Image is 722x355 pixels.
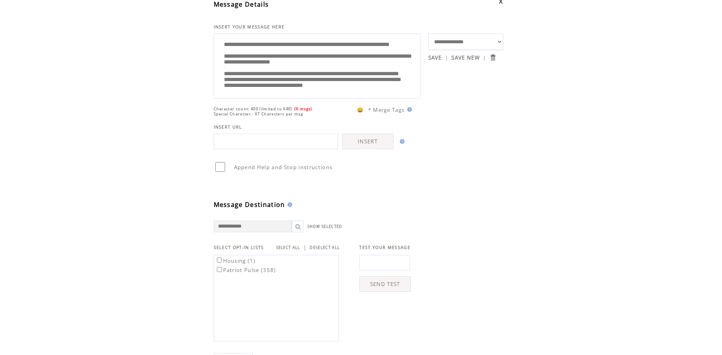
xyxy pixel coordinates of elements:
a: SEND TEST [359,276,411,292]
a: SELECT ALL [276,245,300,250]
span: INSERT YOUR MESSAGE HERE [214,24,285,30]
a: INSERT [342,134,394,149]
label: Housing (1) [215,257,256,264]
span: | [303,244,307,251]
span: | [483,54,486,61]
span: Special Character - 67 Characters per msg [214,111,303,117]
span: | [445,54,448,61]
a: DESELECT ALL [310,245,340,250]
span: Message Destination [214,200,285,209]
span: INSERT URL [214,124,242,130]
span: Append Help and Stop instructions [234,164,333,171]
a: SHOW SELECTED [307,224,342,229]
span: SELECT OPT-IN LISTS [214,245,264,250]
a: SAVE [428,54,442,61]
input: Housing (1) [217,258,222,263]
span: Character count: 400 (limited to 640) [214,106,293,111]
img: help.gif [405,107,412,112]
input: Submit [489,54,497,61]
span: (6 msgs) [294,106,312,111]
span: * Merge Tags [368,106,405,113]
a: SAVE NEW [451,54,480,61]
label: Patriot Pulse (358) [215,267,276,274]
img: help.gif [397,139,404,144]
span: 😀 [357,106,364,113]
span: TEST YOUR MESSAGE [359,245,410,250]
input: Patriot Pulse (358) [217,267,222,272]
img: help.gif [285,202,292,207]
